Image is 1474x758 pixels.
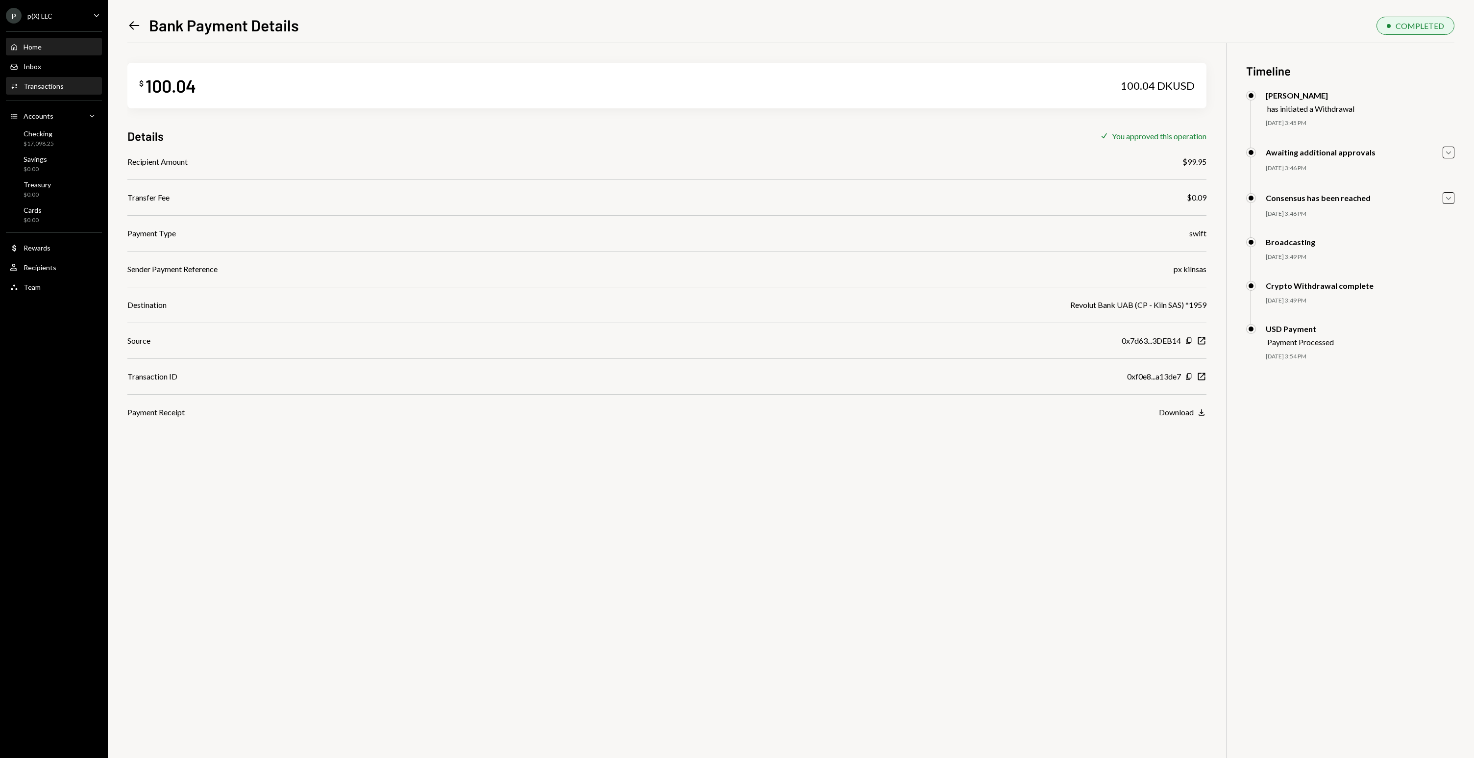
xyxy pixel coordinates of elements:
[6,38,102,55] a: Home
[1174,263,1206,275] div: px kilnsas
[6,203,102,227] a: Cards$0.00
[27,12,52,20] div: p(X) LLC
[127,406,185,418] div: Payment Receipt
[24,165,47,174] div: $0.00
[24,180,51,189] div: Treasury
[6,239,102,256] a: Rewards
[24,129,54,138] div: Checking
[127,156,188,168] div: Recipient Amount
[1266,324,1334,333] div: USD Payment
[6,8,22,24] div: P
[146,75,196,97] div: 100.04
[127,128,164,144] h3: Details
[1159,407,1206,418] button: Download
[1266,148,1376,157] div: Awaiting additional approvals
[1266,164,1454,173] div: [DATE] 3:46 PM
[1121,79,1195,93] div: 100.04 DKUSD
[1266,193,1371,202] div: Consensus has been reached
[24,62,41,71] div: Inbox
[1267,337,1334,347] div: Payment Processed
[6,107,102,125] a: Accounts
[149,15,299,35] h1: Bank Payment Details
[1266,210,1454,218] div: [DATE] 3:46 PM
[24,140,54,148] div: $17,098.25
[1122,335,1181,347] div: 0x7d63...3DEB14
[24,216,42,225] div: $0.00
[6,57,102,75] a: Inbox
[6,258,102,276] a: Recipients
[24,283,41,291] div: Team
[127,227,176,239] div: Payment Type
[24,155,47,163] div: Savings
[6,126,102,150] a: Checking$17,098.25
[6,278,102,296] a: Team
[127,263,218,275] div: Sender Payment Reference
[1187,192,1206,203] div: $0.09
[1266,353,1454,361] div: [DATE] 3:54 PM
[24,82,64,90] div: Transactions
[1266,237,1315,247] div: Broadcasting
[24,206,42,214] div: Cards
[1266,119,1454,127] div: [DATE] 3:45 PM
[1266,91,1354,100] div: [PERSON_NAME]
[1127,371,1181,382] div: 0xf0e8...a13de7
[6,152,102,176] a: Savings$0.00
[24,191,51,199] div: $0.00
[1112,131,1206,141] div: You approved this operation
[24,244,50,252] div: Rewards
[24,112,53,120] div: Accounts
[127,371,177,382] div: Transaction ID
[1070,299,1206,311] div: Revolut Bank UAB (CP - Kiln SAS) *1959
[24,43,42,51] div: Home
[1189,227,1206,239] div: swift
[1246,63,1454,79] h3: Timeline
[1182,156,1206,168] div: $99.95
[1396,21,1444,30] div: COMPLETED
[127,335,150,347] div: Source
[24,263,56,272] div: Recipients
[1266,281,1374,290] div: Crypto Withdrawal complete
[127,299,167,311] div: Destination
[6,77,102,95] a: Transactions
[127,192,170,203] div: Transfer Fee
[6,177,102,201] a: Treasury$0.00
[1159,407,1194,417] div: Download
[1266,297,1454,305] div: [DATE] 3:49 PM
[139,78,144,88] div: $
[1266,253,1454,261] div: [DATE] 3:49 PM
[1267,104,1354,113] div: has initiated a Withdrawal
